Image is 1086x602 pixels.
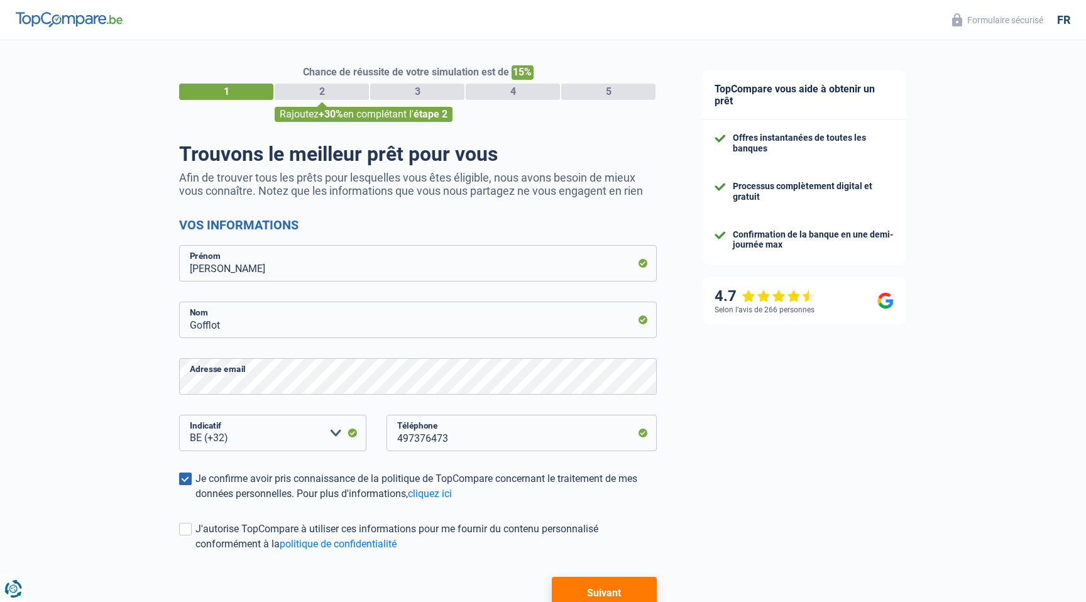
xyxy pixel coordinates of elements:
[715,305,814,314] div: Selon l’avis de 266 personnes
[414,108,447,120] span: étape 2
[702,70,906,120] div: TopCompare vous aide à obtenir un prêt
[408,488,452,500] a: cliquez ici
[466,84,560,100] div: 4
[179,217,657,233] h2: Vos informations
[387,415,657,451] input: 401020304
[179,84,273,100] div: 1
[195,522,657,552] div: J'autorise TopCompare à utiliser ces informations pour me fournir du contenu personnalisé conform...
[179,142,657,166] h1: Trouvons le meilleur prêt pour vous
[512,65,534,80] span: 15%
[733,181,894,202] div: Processus complètement digital et gratuit
[303,66,509,78] span: Chance de réussite de votre simulation est de
[179,171,657,197] p: Afin de trouver tous les prêts pour lesquelles vous êtes éligible, nous avons besoin de mieux vou...
[1057,13,1070,27] div: fr
[280,538,397,550] a: politique de confidentialité
[319,108,343,120] span: +30%
[561,84,655,100] div: 5
[945,9,1051,30] button: Formulaire sécurisé
[275,84,369,100] div: 2
[733,133,894,154] div: Offres instantanées de toutes les banques
[195,471,657,501] div: Je confirme avoir pris connaissance de la politique de TopCompare concernant le traitement de mes...
[733,229,894,251] div: Confirmation de la banque en une demi-journée max
[715,287,816,305] div: 4.7
[275,107,452,122] div: Rajoutez en complétant l'
[16,12,123,27] img: TopCompare Logo
[370,84,464,100] div: 3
